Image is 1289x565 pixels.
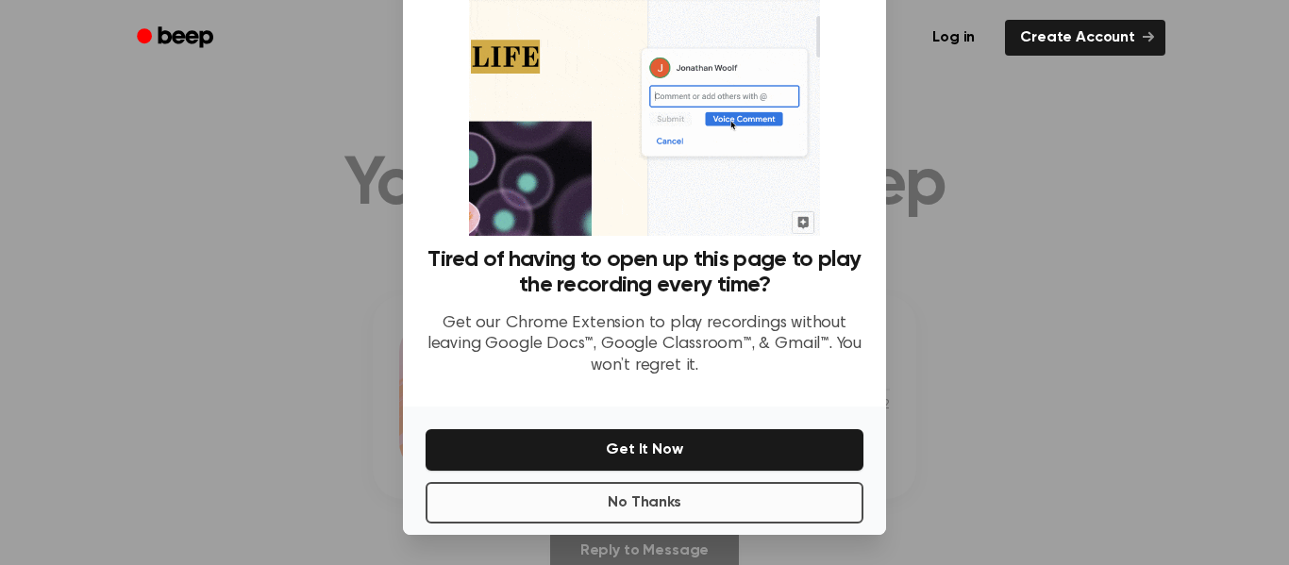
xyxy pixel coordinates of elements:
a: Beep [124,20,230,57]
button: No Thanks [426,482,863,523]
p: Get our Chrome Extension to play recordings without leaving Google Docs™, Google Classroom™, & Gm... [426,313,863,377]
a: Log in [913,16,994,59]
a: Create Account [1005,20,1165,56]
button: Get It Now [426,429,863,471]
h3: Tired of having to open up this page to play the recording every time? [426,247,863,298]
